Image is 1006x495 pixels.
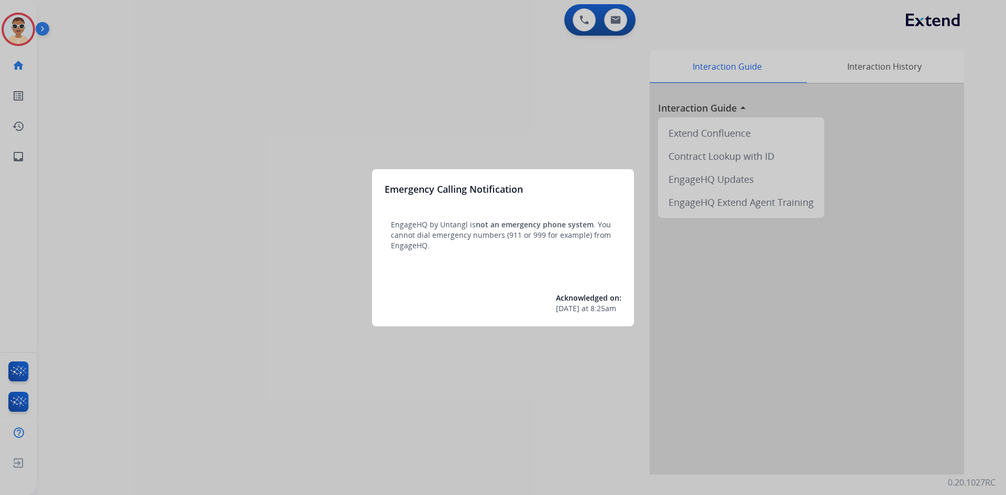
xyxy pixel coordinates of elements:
[556,303,621,314] div: at
[476,219,594,229] span: not an emergency phone system
[591,303,616,314] span: 8:25am
[391,219,615,251] p: EngageHQ by Untangl is . You cannot dial emergency numbers (911 or 999 for example) from EngageHQ.
[948,476,996,489] p: 0.20.1027RC
[556,293,621,303] span: Acknowledged on:
[385,182,523,196] h3: Emergency Calling Notification
[556,303,579,314] span: [DATE]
